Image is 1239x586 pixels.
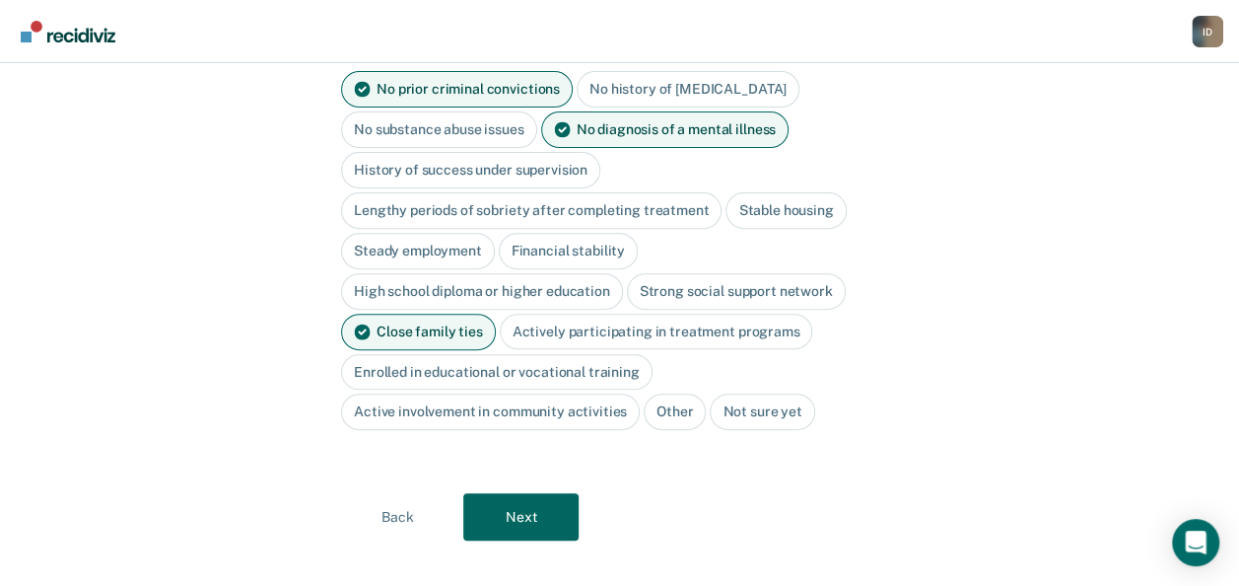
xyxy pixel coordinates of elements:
[340,493,455,541] button: Back
[1172,519,1219,566] div: Open Intercom Messenger
[1192,16,1223,47] button: Profile dropdown button
[21,21,115,42] img: Recidiviz
[541,111,790,148] div: No diagnosis of a mental illness
[341,111,537,148] div: No substance abuse issues
[341,394,640,430] div: Active involvement in community activities
[499,233,638,269] div: Financial stability
[577,71,799,108] div: No history of [MEDICAL_DATA]
[341,273,623,310] div: High school diploma or higher education
[341,71,573,108] div: No prior criminal convictions
[627,273,846,310] div: Strong social support network
[463,493,579,541] button: Next
[341,233,495,269] div: Steady employment
[341,354,653,391] div: Enrolled in educational or vocational training
[341,152,600,188] div: History of success under supervision
[500,314,813,350] div: Actively participating in treatment programs
[644,394,706,430] div: Other
[341,314,496,350] div: Close family ties
[341,192,722,229] div: Lengthy periods of sobriety after completing treatment
[725,192,846,229] div: Stable housing
[710,394,814,430] div: Not sure yet
[1192,16,1223,47] div: I D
